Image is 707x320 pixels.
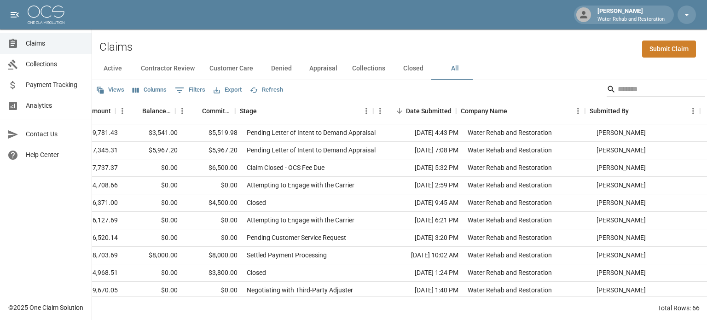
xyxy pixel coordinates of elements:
[507,105,520,117] button: Sort
[26,59,84,69] span: Collections
[202,58,261,80] button: Customer Care
[63,177,122,194] div: $4,708.66
[461,98,507,124] div: Company Name
[597,180,646,190] div: Terri W
[456,98,585,124] div: Company Name
[597,128,646,137] div: Terri W
[571,104,585,118] button: Menu
[26,150,84,160] span: Help Center
[380,247,463,264] div: [DATE] 10:02 AM
[686,104,700,118] button: Menu
[189,105,202,117] button: Sort
[597,16,665,23] p: Water Rehab and Restoration
[122,124,182,142] div: $3,541.00
[26,80,84,90] span: Payment Tracking
[468,163,552,172] div: Water Rehab and Restoration
[175,104,189,118] button: Menu
[28,6,64,24] img: ocs-logo-white-transparent.png
[380,194,463,212] div: [DATE] 9:45 AM
[182,282,242,299] div: $0.00
[175,98,235,124] div: Committed Amount
[182,247,242,264] div: $8,000.00
[359,104,373,118] button: Menu
[380,159,463,177] div: [DATE] 5:32 PM
[63,142,122,159] div: $17,345.31
[247,215,354,225] div: Attempting to Engage with the Carrier
[380,229,463,247] div: [DATE] 3:20 PM
[607,82,705,99] div: Search
[380,264,463,282] div: [DATE] 1:24 PM
[380,282,463,299] div: [DATE] 1:40 PM
[247,180,354,190] div: Attempting to Engage with the Carrier
[182,177,242,194] div: $0.00
[373,98,456,124] div: Date Submitted
[182,212,242,229] div: $0.00
[211,83,244,97] button: Export
[182,264,242,282] div: $3,800.00
[173,83,208,98] button: Show filters
[468,145,552,155] div: Water Rehab and Restoration
[122,229,182,247] div: $0.00
[116,98,175,124] div: Balance Due
[585,98,700,124] div: Submitted By
[122,212,182,229] div: $0.00
[594,6,668,23] div: [PERSON_NAME]
[26,39,84,48] span: Claims
[8,303,83,312] div: © 2025 One Claim Solution
[380,124,463,142] div: [DATE] 4:43 PM
[257,105,270,117] button: Sort
[380,212,463,229] div: [DATE] 6:21 PM
[63,124,122,142] div: $9,781.43
[629,105,642,117] button: Sort
[6,6,24,24] button: open drawer
[247,250,327,260] div: Settled Payment Processing
[468,215,552,225] div: Water Rehab and Restoration
[380,177,463,194] div: [DATE] 2:59 PM
[597,198,646,207] div: Terri W
[380,142,463,159] div: [DATE] 7:08 PM
[235,98,373,124] div: Stage
[248,83,285,97] button: Refresh
[182,142,242,159] div: $5,967.20
[63,282,122,299] div: $9,670.05
[393,105,406,117] button: Sort
[130,83,169,97] button: Select columns
[468,198,552,207] div: Water Rehab and Restoration
[597,250,646,260] div: Terri W
[434,58,475,80] button: All
[597,163,646,172] div: Terri W
[597,145,646,155] div: Terri W
[142,98,171,124] div: Balance Due
[88,98,111,124] div: Amount
[468,250,552,260] div: Water Rehab and Restoration
[182,229,242,247] div: $0.00
[122,282,182,299] div: $0.00
[182,124,242,142] div: $5,519.98
[122,159,182,177] div: $0.00
[468,268,552,277] div: Water Rehab and Restoration
[92,58,133,80] button: Active
[597,233,646,242] div: Terri W
[92,58,707,80] div: dynamic tabs
[116,104,129,118] button: Menu
[345,58,393,80] button: Collections
[240,98,257,124] div: Stage
[122,142,182,159] div: $5,967.20
[63,212,122,229] div: $16,127.69
[247,163,325,172] div: Claim Closed - OCS Fee Due
[406,98,452,124] div: Date Submitted
[658,303,700,313] div: Total Rows: 66
[247,128,376,137] div: Pending Letter of Intent to Demand Appraisal
[642,41,696,58] a: Submit Claim
[373,104,387,118] button: Menu
[122,264,182,282] div: $0.00
[202,98,231,124] div: Committed Amount
[122,247,182,264] div: $8,000.00
[26,129,84,139] span: Contact Us
[133,58,202,80] button: Contractor Review
[182,194,242,212] div: $4,500.00
[468,180,552,190] div: Water Rehab and Restoration
[393,58,434,80] button: Closed
[99,41,133,54] h2: Claims
[247,233,346,242] div: Pending Customer Service Request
